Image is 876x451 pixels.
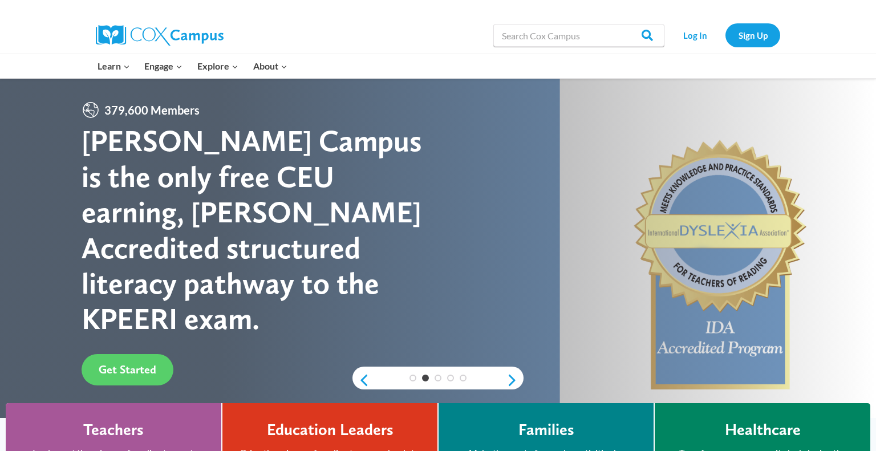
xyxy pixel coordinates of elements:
[493,24,664,47] input: Search Cox Campus
[82,354,173,385] a: Get Started
[518,420,574,440] h4: Families
[137,54,190,78] button: Child menu of Engage
[460,375,467,381] a: 5
[506,373,524,387] a: next
[82,123,438,336] div: [PERSON_NAME] Campus is the only free CEU earning, [PERSON_NAME] Accredited structured literacy p...
[96,25,224,46] img: Cox Campus
[90,54,294,78] nav: Primary Navigation
[99,363,156,376] span: Get Started
[670,23,780,47] nav: Secondary Navigation
[670,23,720,47] a: Log In
[352,373,370,387] a: previous
[90,54,137,78] button: Child menu of Learn
[435,375,441,381] a: 3
[352,369,524,392] div: content slider buttons
[447,375,454,381] a: 4
[422,375,429,381] a: 2
[246,54,295,78] button: Child menu of About
[100,101,204,119] span: 379,600 Members
[409,375,416,381] a: 1
[267,420,394,440] h4: Education Leaders
[725,23,780,47] a: Sign Up
[725,420,801,440] h4: Healthcare
[83,420,144,440] h4: Teachers
[190,54,246,78] button: Child menu of Explore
